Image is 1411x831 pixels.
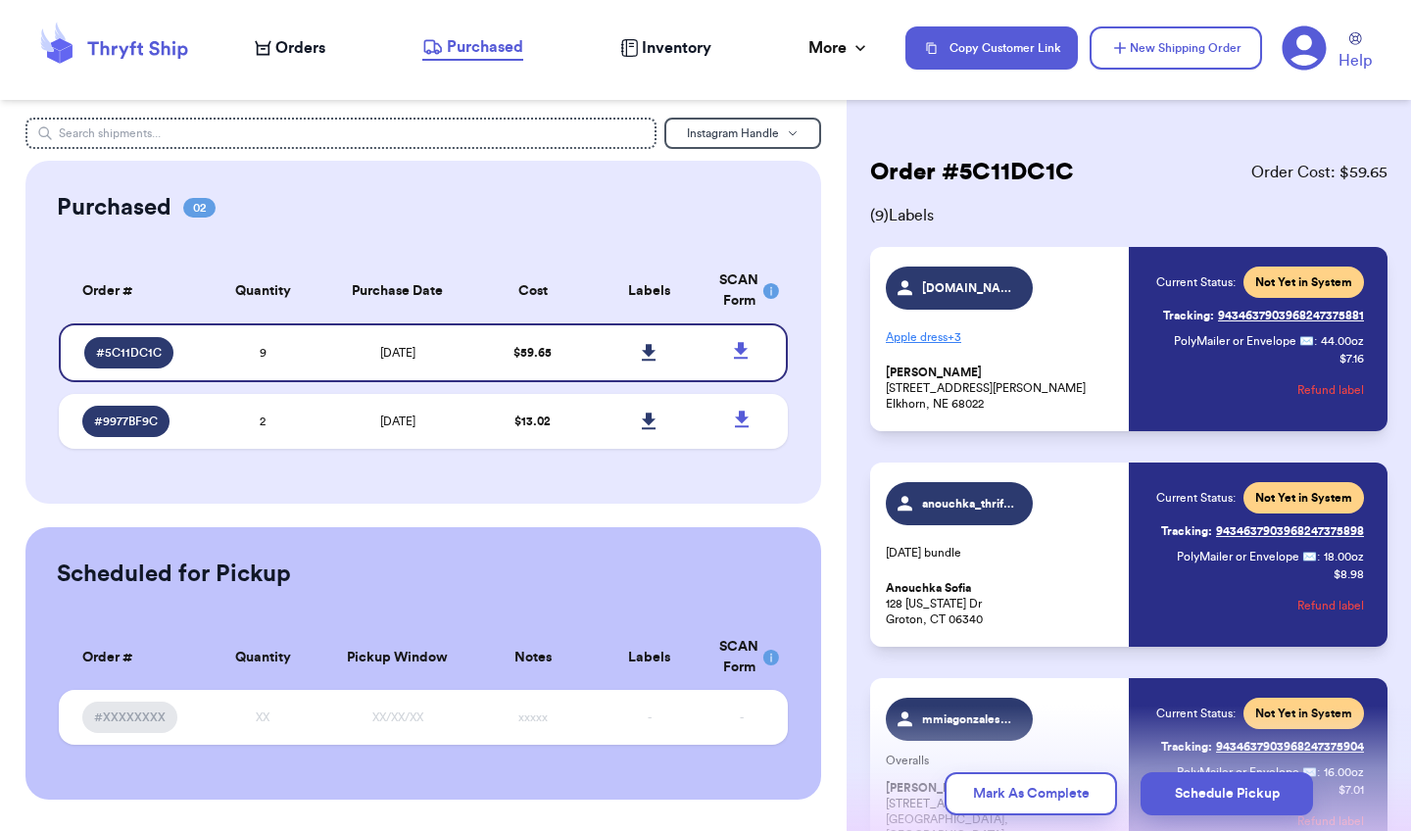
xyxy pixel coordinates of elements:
[372,711,423,723] span: XX/XX/XX
[1338,49,1372,73] span: Help
[1255,490,1352,506] span: Not Yet in System
[380,415,415,427] span: [DATE]
[59,625,205,690] th: Order #
[922,711,1015,727] span: mmiagonzales1994
[422,35,523,61] a: Purchased
[96,345,162,361] span: # 5C11DC1C
[591,259,707,323] th: Labels
[205,625,321,690] th: Quantity
[57,559,291,590] h2: Scheduled for Pickup
[57,192,171,223] h2: Purchased
[886,321,1117,353] p: Apple dress
[1163,308,1214,323] span: Tracking:
[474,259,591,323] th: Cost
[183,198,216,218] span: 02
[275,36,325,60] span: Orders
[513,347,552,359] span: $ 59.65
[94,709,166,725] span: #XXXXXXXX
[922,496,1015,512] span: anouchka_thrifter
[886,580,1117,627] p: 128 [US_STATE] Dr Groton, CT 06340
[886,753,1117,768] p: Overalls
[474,625,591,690] th: Notes
[256,711,269,723] span: XX
[25,118,657,149] input: Search shipments...
[719,637,764,678] div: SCAN Form
[1339,351,1364,367] p: $ 7.16
[1297,368,1364,412] button: Refund label
[255,36,325,60] a: Orders
[205,259,321,323] th: Quantity
[514,415,551,427] span: $ 13.02
[1161,731,1364,762] a: Tracking:9434637903968247375904
[648,711,652,723] span: -
[808,36,870,60] div: More
[1324,549,1364,564] span: 18.00 oz
[1090,26,1262,70] button: New Shipping Order
[1177,551,1317,562] span: PolyMailer or Envelope ✉️
[1314,333,1317,349] span: :
[886,365,1117,412] p: [STREET_ADDRESS][PERSON_NAME] Elkhorn, NE 68022
[94,414,158,429] span: # 9977BF9C
[1297,584,1364,627] button: Refund label
[380,347,415,359] span: [DATE]
[922,280,1015,296] span: [DOMAIN_NAME]
[1255,706,1352,721] span: Not Yet in System
[260,347,267,359] span: 9
[1338,32,1372,73] a: Help
[518,711,548,723] span: xxxxx
[1161,739,1212,755] span: Tracking:
[59,259,205,323] th: Order #
[1251,161,1387,184] span: Order Cost: $ 59.65
[642,36,711,60] span: Inventory
[740,711,744,723] span: -
[870,204,1387,227] span: ( 9 ) Labels
[1334,566,1364,582] p: $ 8.98
[945,772,1117,815] button: Mark As Complete
[870,157,1074,188] h2: Order # 5C11DC1C
[664,118,821,149] button: Instagram Handle
[1161,515,1364,547] a: Tracking:9434637903968247375898
[886,581,971,596] span: Anouchka Sofia
[447,35,523,59] span: Purchased
[321,625,474,690] th: Pickup Window
[687,127,779,139] span: Instagram Handle
[1161,523,1212,539] span: Tracking:
[719,270,764,312] div: SCAN Form
[1317,549,1320,564] span: :
[1141,772,1313,815] button: Schedule Pickup
[886,366,982,380] span: [PERSON_NAME]
[886,545,1117,561] p: [DATE] bundle
[1156,706,1236,721] span: Current Status:
[591,625,707,690] th: Labels
[1156,490,1236,506] span: Current Status:
[1255,274,1352,290] span: Not Yet in System
[948,331,961,343] span: + 3
[1156,274,1236,290] span: Current Status:
[321,259,474,323] th: Purchase Date
[1174,335,1314,347] span: PolyMailer or Envelope ✉️
[905,26,1078,70] button: Copy Customer Link
[1321,333,1364,349] span: 44.00 oz
[1163,300,1364,331] a: Tracking:9434637903968247375881
[620,36,711,60] a: Inventory
[260,415,266,427] span: 2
